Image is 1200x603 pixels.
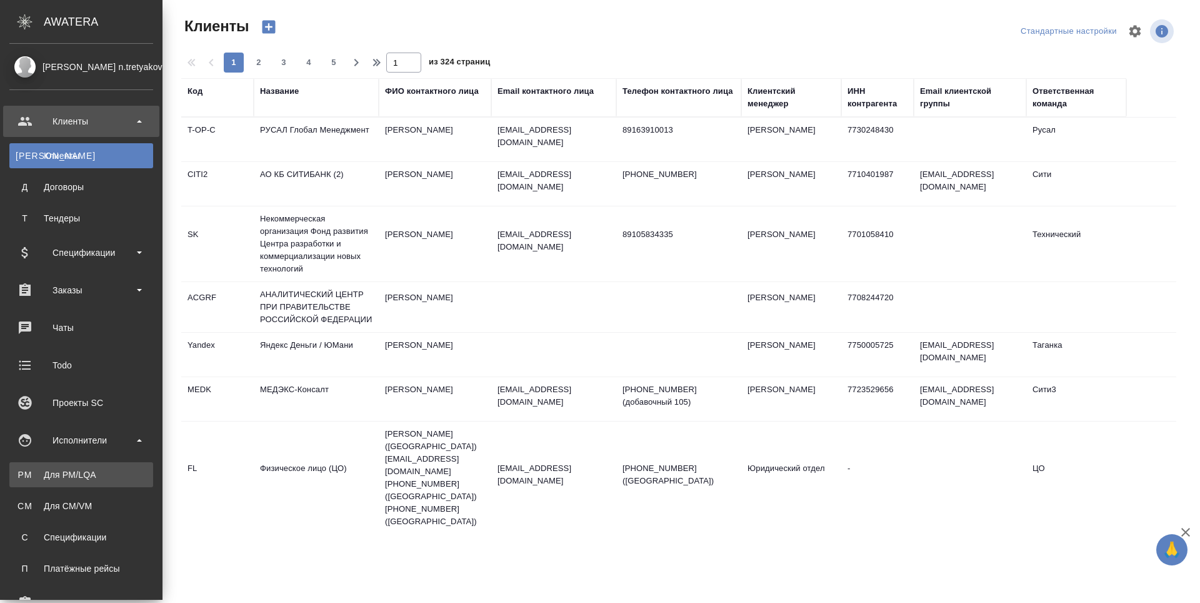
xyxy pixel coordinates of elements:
td: [PERSON_NAME] [379,222,491,266]
div: [PERSON_NAME] n.tretyakova [9,60,153,74]
div: Заказы [9,281,153,300]
a: [PERSON_NAME]Клиенты [9,143,153,168]
p: [PHONE_NUMBER] ([GEOGRAPHIC_DATA]) [622,462,735,487]
td: Физическое лицо (ЦО) [254,456,379,500]
p: [EMAIL_ADDRESS][DOMAIN_NAME] [497,462,610,487]
div: Email контактного лица [497,85,594,98]
div: Клиенты [9,112,153,131]
td: 7723529656 [841,377,914,421]
td: Таганка [1026,333,1126,377]
p: 89105834335 [622,228,735,241]
div: Тендеры [16,212,147,225]
span: 5 [324,56,344,69]
td: 7730248430 [841,118,914,161]
button: 3 [274,53,294,73]
span: Посмотреть информацию [1150,19,1176,43]
td: T-OP-C [181,118,254,161]
td: 7710401987 [841,162,914,206]
td: 7701058410 [841,222,914,266]
p: [EMAIL_ADDRESS][DOMAIN_NAME] [497,124,610,149]
div: AWATERA [44,9,162,34]
td: АО КБ СИТИБАНК (2) [254,162,379,206]
p: [EMAIL_ADDRESS][DOMAIN_NAME] [497,168,610,193]
div: Для PM/LQA [16,469,147,481]
td: - [841,456,914,500]
a: ТТендеры [9,206,153,231]
span: из 324 страниц [429,54,490,73]
span: 🙏 [1161,537,1182,563]
button: 4 [299,53,319,73]
td: [PERSON_NAME] [379,377,491,421]
td: [PERSON_NAME] [379,285,491,329]
td: [PERSON_NAME] [379,162,491,206]
td: CITI2 [181,162,254,206]
div: Клиентский менеджер [747,85,835,110]
td: ACGRF [181,285,254,329]
td: [PERSON_NAME] [379,118,491,161]
a: ССпецификации [9,525,153,550]
td: Технический [1026,222,1126,266]
div: Email клиентской группы [920,85,1020,110]
td: 7750005725 [841,333,914,377]
p: 89163910013 [622,124,735,136]
div: Todo [9,356,153,375]
td: [PERSON_NAME] [741,222,841,266]
div: Для CM/VM [16,500,147,512]
div: Договоры [16,181,147,193]
div: Название [260,85,299,98]
td: [EMAIL_ADDRESS][DOMAIN_NAME] [914,377,1026,421]
td: [PERSON_NAME] ([GEOGRAPHIC_DATA]) [EMAIL_ADDRESS][DOMAIN_NAME] [PHONE_NUMBER] ([GEOGRAPHIC_DATA])... [379,422,491,534]
td: Сити [1026,162,1126,206]
td: MEDK [181,377,254,421]
a: ППлатёжные рейсы [9,556,153,581]
a: Чаты [3,312,159,343]
button: 2 [249,53,269,73]
div: split button [1017,22,1120,41]
span: 2 [249,56,269,69]
td: 7708244720 [841,285,914,329]
td: ЦО [1026,456,1126,500]
td: Русал [1026,118,1126,161]
div: Платёжные рейсы [16,562,147,575]
div: Проекты SC [9,393,153,412]
div: Спецификации [9,243,153,262]
td: [PERSON_NAME] [741,285,841,329]
p: [EMAIL_ADDRESS][DOMAIN_NAME] [497,228,610,253]
span: 3 [274,56,294,69]
td: [PERSON_NAME] [741,377,841,421]
a: ДДоговоры [9,175,153,200]
td: Некоммерческая организация Фонд развития Центра разработки и коммерциализации новых технологий [254,206,379,281]
button: 🙏 [1156,534,1187,565]
td: Юридический отдел [741,456,841,500]
span: Клиенты [181,16,249,36]
td: [EMAIL_ADDRESS][DOMAIN_NAME] [914,162,1026,206]
div: Ответственная команда [1032,85,1120,110]
td: FL [181,456,254,500]
div: ИНН контрагента [847,85,907,110]
td: [EMAIL_ADDRESS][DOMAIN_NAME] [914,333,1026,377]
td: Яндекс Деньги / ЮМани [254,333,379,377]
p: [PHONE_NUMBER] [622,168,735,181]
button: Создать [254,16,284,38]
td: [PERSON_NAME] [741,118,841,161]
td: МЕДЭКС-Консалт [254,377,379,421]
td: [PERSON_NAME] [741,333,841,377]
a: Проекты SC [3,387,159,418]
a: CMДля CM/VM [9,494,153,519]
td: [PERSON_NAME] [741,162,841,206]
td: [PERSON_NAME] [379,333,491,377]
span: 4 [299,56,319,69]
p: [PHONE_NUMBER] (добавочный 105) [622,383,735,408]
button: 5 [324,53,344,73]
p: [EMAIL_ADDRESS][DOMAIN_NAME] [497,383,610,408]
div: ФИО контактного лица [385,85,479,98]
a: PMДля PM/LQA [9,462,153,487]
div: Спецификации [16,531,147,544]
div: Клиенты [16,149,147,162]
td: SK [181,222,254,266]
td: РУСАЛ Глобал Менеджмент [254,118,379,161]
a: Todo [3,350,159,381]
div: Код [187,85,202,98]
div: Чаты [9,318,153,337]
td: Yandex [181,333,254,377]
